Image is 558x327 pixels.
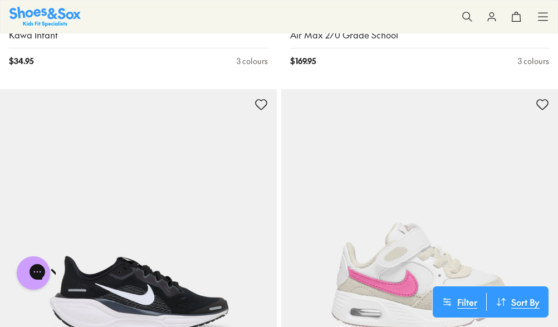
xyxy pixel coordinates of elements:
span: $ 34.95 [9,55,33,67]
iframe: Gorgias live chat messenger [11,252,56,294]
div: 3 colours [237,55,268,67]
button: Sort By [487,293,549,311]
a: Air Max 270 Grade School [290,29,549,41]
img: SNS_Logo_Responsive.svg [9,7,81,26]
span: $ 169.95 [290,55,316,67]
div: 3 colours [518,55,549,67]
a: Kawa Infant [9,29,268,41]
button: Filter [433,293,486,311]
span: Sort By [511,295,540,309]
a: Shoes & Sox [9,7,81,26]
